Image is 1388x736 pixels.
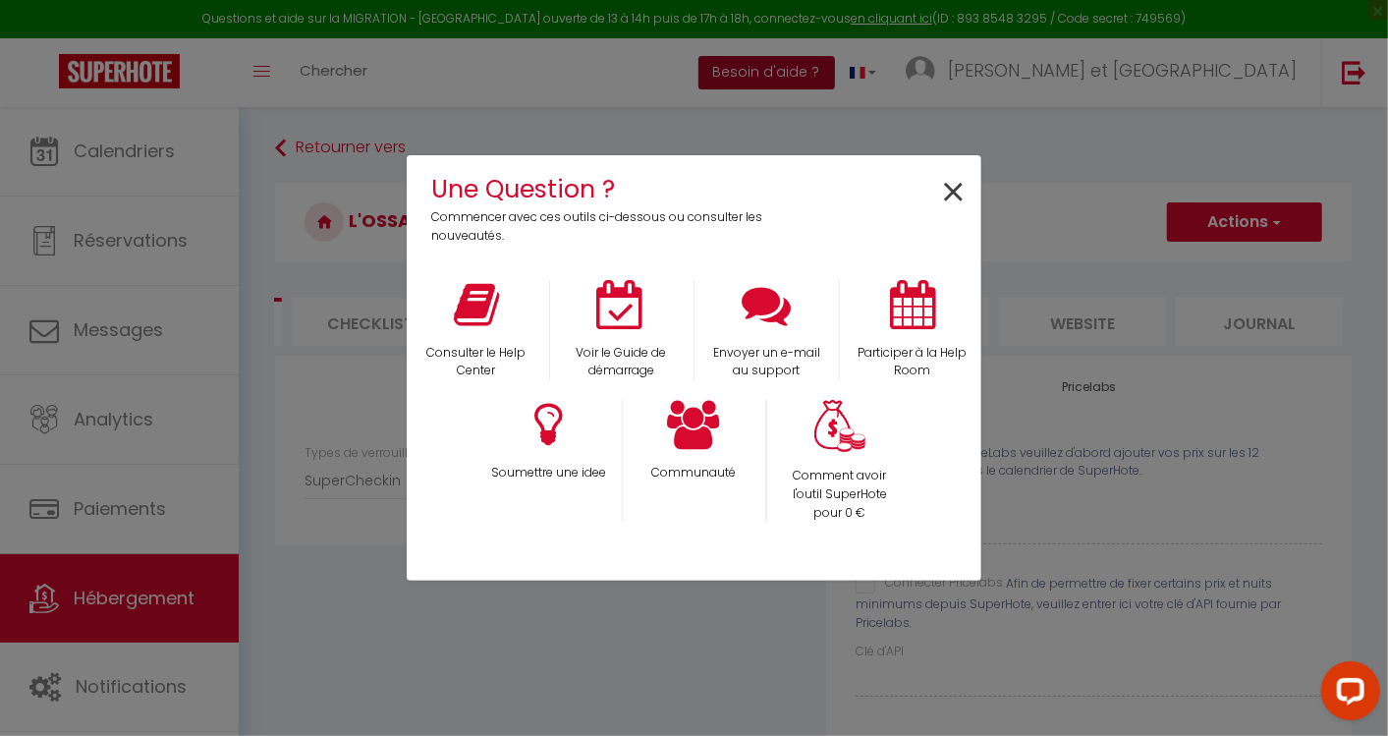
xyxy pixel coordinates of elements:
p: Comment avoir l'outil SuperHote pour 0 € [781,467,900,523]
img: Money bag [814,400,865,452]
p: Participer à la Help Room [853,344,972,381]
p: Commencer avec ces outils ci-dessous ou consulter les nouveautés. [431,208,776,246]
span: × [940,162,967,224]
p: Communauté [636,464,753,482]
p: Consulter le Help Center [416,344,536,381]
h4: Une Question ? [431,170,776,208]
p: Envoyer un e-mail au support [707,344,827,381]
p: Voir le Guide de démarrage [563,344,681,381]
iframe: LiveChat chat widget [1305,653,1388,736]
p: Soumettre une idee [489,464,609,482]
button: Close [940,171,967,215]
